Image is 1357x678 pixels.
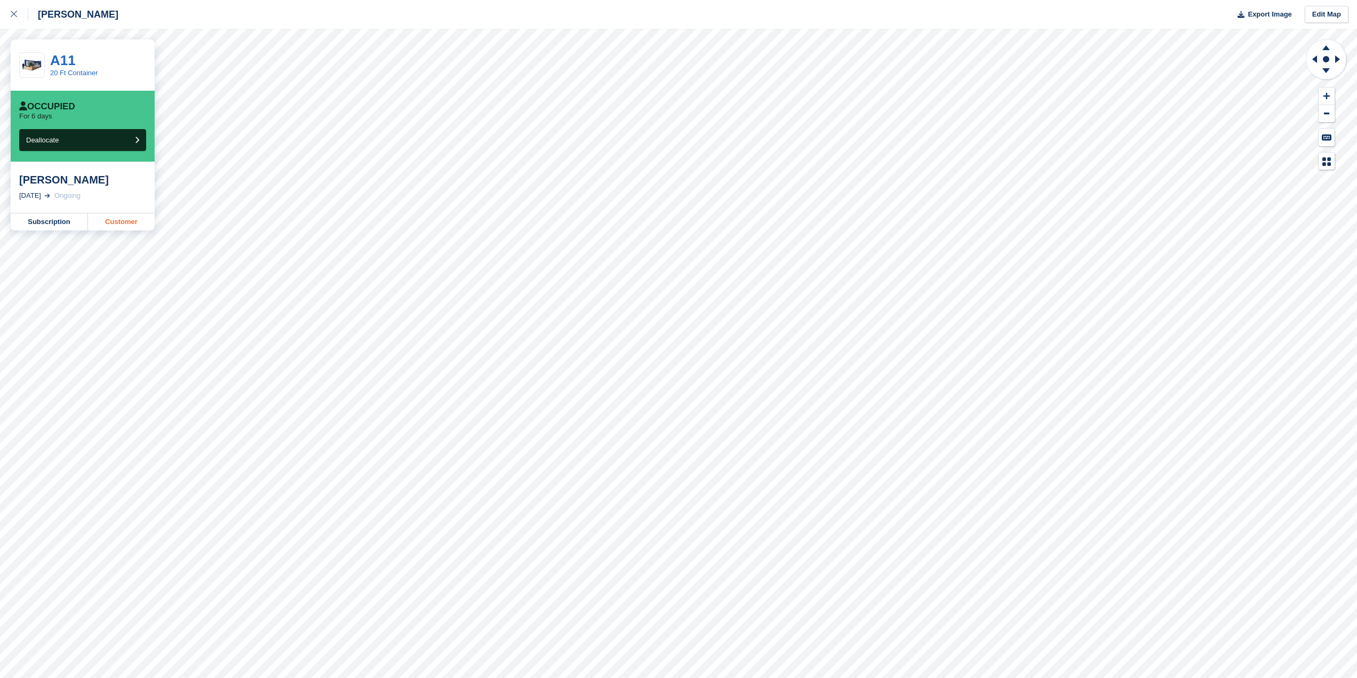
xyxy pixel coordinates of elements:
[50,69,98,77] a: 20 Ft Container
[1248,9,1291,20] span: Export Image
[11,213,88,230] a: Subscription
[19,129,146,151] button: Deallocate
[1319,153,1335,170] button: Map Legend
[45,194,50,198] img: arrow-right-light-icn-cde0832a797a2874e46488d9cf13f60e5c3a73dbe684e267c42b8395dfbc2abf.svg
[26,136,59,144] span: Deallocate
[1319,87,1335,105] button: Zoom In
[1305,6,1348,23] a: Edit Map
[19,173,146,186] div: [PERSON_NAME]
[19,101,75,112] div: Occupied
[20,56,44,75] img: 20ft-container.jpg
[50,52,76,68] a: A11
[54,190,81,201] div: Ongoing
[1319,105,1335,123] button: Zoom Out
[28,8,118,21] div: [PERSON_NAME]
[19,190,41,201] div: [DATE]
[19,112,52,121] p: For 6 days
[88,213,155,230] a: Customer
[1319,129,1335,146] button: Keyboard Shortcuts
[1231,6,1292,23] button: Export Image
